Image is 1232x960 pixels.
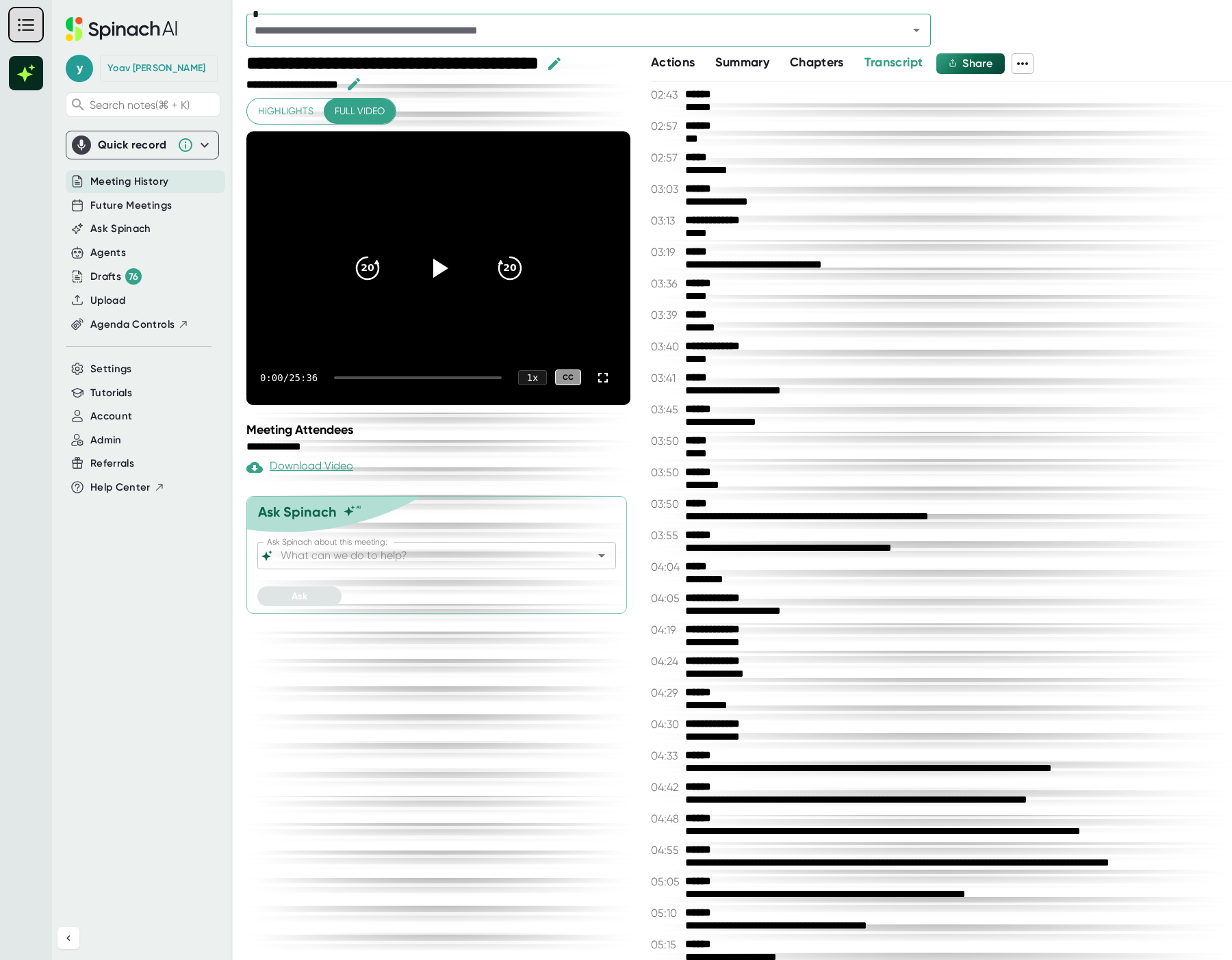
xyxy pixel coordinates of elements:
button: Transcript [864,53,923,72]
button: Open [592,546,611,565]
span: Help Center [90,480,151,495]
button: Summary [715,53,769,72]
span: 04:24 [651,655,682,668]
div: CC [555,369,581,385]
div: Ask Spinach [258,504,337,520]
span: 04:29 [651,686,682,699]
button: Upload [90,293,125,309]
span: 02:57 [651,120,682,133]
div: Download Video [246,459,353,476]
div: Meeting Attendees [246,422,634,437]
span: 03:40 [651,340,682,353]
span: Share [962,57,992,70]
span: 03:36 [651,277,682,290]
span: 03:19 [651,246,682,259]
span: 03:50 [651,466,682,479]
button: Agenda Controls [90,317,189,333]
button: Highlights [247,99,324,124]
button: Share [936,53,1005,74]
button: Settings [90,361,132,377]
button: Ask Spinach [90,221,151,237]
button: Open [907,21,926,40]
span: 03:13 [651,214,682,227]
button: Future Meetings [90,198,172,213]
div: Drafts [90,268,142,285]
span: 04:48 [651,812,682,825]
span: 04:30 [651,718,682,731]
span: 04:04 [651,560,682,573]
span: 05:10 [651,907,682,920]
button: Collapse sidebar [57,927,79,949]
span: 04:05 [651,592,682,605]
div: 1 x [518,370,547,385]
button: Actions [651,53,695,72]
span: 04:42 [651,781,682,794]
button: Chapters [790,53,844,72]
span: 02:43 [651,88,682,101]
span: 02:57 [651,151,682,164]
span: 03:39 [651,309,682,322]
span: Full video [335,103,385,120]
span: Transcript [864,55,923,70]
button: Tutorials [90,385,132,401]
button: Account [90,408,132,424]
button: Agents [90,245,126,261]
span: Highlights [258,103,313,120]
span: Search notes (⌘ + K) [90,99,216,112]
span: y [66,55,93,82]
div: Quick record [98,138,170,152]
button: Meeting History [90,174,168,190]
div: Yoav Grossman [107,62,205,75]
button: Admin [90,432,122,448]
span: 03:41 [651,372,682,385]
button: Drafts 76 [90,268,142,285]
span: 03:50 [651,434,682,447]
span: 03:55 [651,529,682,542]
span: 05:15 [651,938,682,951]
div: Quick record [72,131,213,159]
span: 05:05 [651,875,682,888]
button: Referrals [90,456,134,471]
button: Full video [324,99,396,124]
span: Summary [715,55,769,70]
span: Ask [292,591,307,602]
input: What can we do to help? [278,546,572,565]
span: 03:03 [651,183,682,196]
span: 04:19 [651,623,682,636]
button: Help Center [90,480,165,495]
div: 76 [125,268,142,285]
span: Actions [651,55,695,70]
span: 03:45 [651,403,682,416]
span: 04:55 [651,844,682,857]
span: 03:50 [651,497,682,510]
span: 04:33 [651,749,682,762]
span: Agenda Controls [90,317,175,333]
span: Chapters [790,55,844,70]
button: Ask [257,586,342,606]
div: 0:00 / 25:36 [260,372,318,383]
